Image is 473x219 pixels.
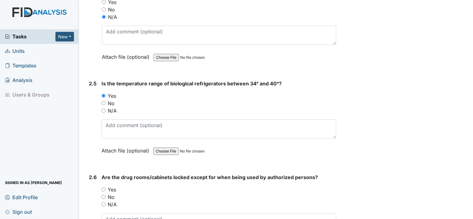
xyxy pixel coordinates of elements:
a: Tasks [5,33,55,40]
label: 2.6 [89,174,97,181]
label: Yes [108,186,116,193]
label: 2.5 [89,80,97,87]
span: Units [5,46,25,56]
label: No [108,6,115,13]
input: No [102,195,106,199]
span: Is the temperature range of biological refrigerators between 34° and 40°? [102,80,282,87]
label: No [108,100,115,107]
span: Sign out [5,207,32,217]
label: Attach file (optional) [102,144,152,154]
span: Analysis [5,75,33,85]
input: N/A [102,109,106,113]
label: N/A [108,107,117,114]
input: Yes [102,94,106,98]
label: N/A [108,201,117,208]
button: New [55,32,74,41]
label: Attach file (optional) [102,50,152,61]
input: N/A [102,202,106,206]
input: No [102,7,106,11]
input: N/A [102,15,106,19]
input: Yes [102,187,106,191]
label: No [108,193,115,201]
span: Are the drug rooms/cabinets locked except for when being used by authorized persons? [102,174,318,180]
input: No [102,101,106,105]
label: Yes [108,92,116,100]
label: N/A [108,13,117,21]
span: Templates [5,61,37,71]
span: Signed in as [PERSON_NAME] [5,178,62,187]
span: Edit Profile [5,192,38,202]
